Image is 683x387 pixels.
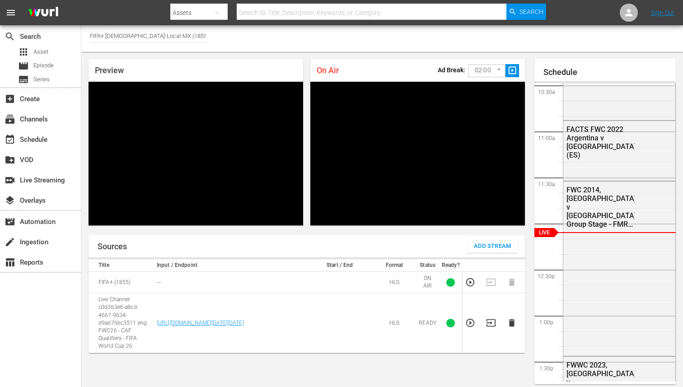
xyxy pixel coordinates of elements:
[5,175,15,186] span: Live Streaming
[98,242,127,251] h1: Sources
[317,65,339,75] span: On Air
[5,114,15,125] span: Channels
[89,82,303,225] div: Video Player
[89,259,154,272] th: Title
[154,272,307,293] td: ---
[566,125,635,159] div: FACTS FWC 2022 Argentina v [GEOGRAPHIC_DATA] (ES)
[5,134,15,145] span: Schedule
[33,61,54,70] span: Episode
[5,93,15,104] span: Create
[465,277,475,287] button: Preview Stream
[507,318,517,328] button: Delete
[5,257,15,268] span: Reports
[89,272,154,293] td: FIFA+ (1855)
[438,66,465,74] p: Ad Break:
[18,47,29,57] span: Asset
[5,195,15,206] span: Overlays
[566,186,635,228] div: FWC 2014, [GEOGRAPHIC_DATA] v [GEOGRAPHIC_DATA], Group Stage - FMR (ES)
[416,293,439,353] td: READY
[519,4,543,20] span: Search
[157,320,244,326] a: [URL][DOMAIN_NAME][DATE][DATE]
[474,241,511,252] span: Add Stream
[507,65,518,76] span: slideshow_sharp
[506,4,546,20] button: Search
[465,318,475,328] button: Preview Stream
[651,9,674,16] a: Sign Out
[18,74,29,85] span: Series
[543,68,676,77] h1: Schedule
[486,318,496,328] button: Transition
[468,62,505,79] div: 02:00
[33,47,48,56] span: Asset
[5,7,16,18] span: menu
[154,259,307,272] th: Input / Endpoint
[307,259,373,272] th: Start / End
[22,2,65,23] img: ans4CAIJ8jUAAAAAAAAAAAAAAAAAAAAAAAAgQb4GAAAAAAAAAAAAAAAAAAAAAAAAJMjXAAAAAAAAAAAAAAAAAAAAAAAAgAT5G...
[89,293,154,353] td: Live Channel c0d3b3e6-a8cd-4667-9634-d9ad76bc3511 eng FWC26 - CAF Qualifiers - FIFA World Cup 26
[33,75,50,84] span: Series
[373,272,416,293] td: HLS
[467,239,518,253] button: Add Stream
[416,259,439,272] th: Status
[373,259,416,272] th: Format
[310,82,525,225] div: Video Player
[95,65,124,75] span: Preview
[5,154,15,165] span: VOD
[5,237,15,247] span: Ingestion
[439,259,463,272] th: Ready?
[373,293,416,353] td: HLS
[5,216,15,227] span: Automation
[416,272,439,293] td: ON AIR
[5,31,15,42] span: Search
[18,61,29,71] span: Episode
